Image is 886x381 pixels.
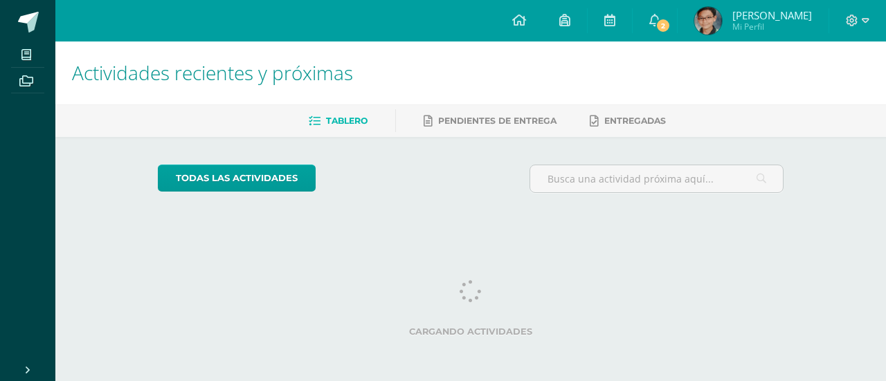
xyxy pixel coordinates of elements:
span: [PERSON_NAME] [732,8,812,22]
span: Pendientes de entrega [438,115,557,126]
span: Mi Perfil [732,21,812,32]
a: Pendientes de entrega [424,110,557,132]
input: Busca una actividad próxima aquí... [530,165,784,192]
span: Entregadas [604,115,666,126]
a: todas las Actividades [158,165,316,192]
a: Entregadas [590,110,666,132]
span: 2 [655,18,670,33]
img: 3bba886a9c75063d96c5e58f8e6632be.png [694,7,722,35]
label: Cargando actividades [158,326,784,337]
span: Tablero [326,115,368,126]
span: Actividades recientes y próximas [72,59,353,86]
a: Tablero [309,110,368,132]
